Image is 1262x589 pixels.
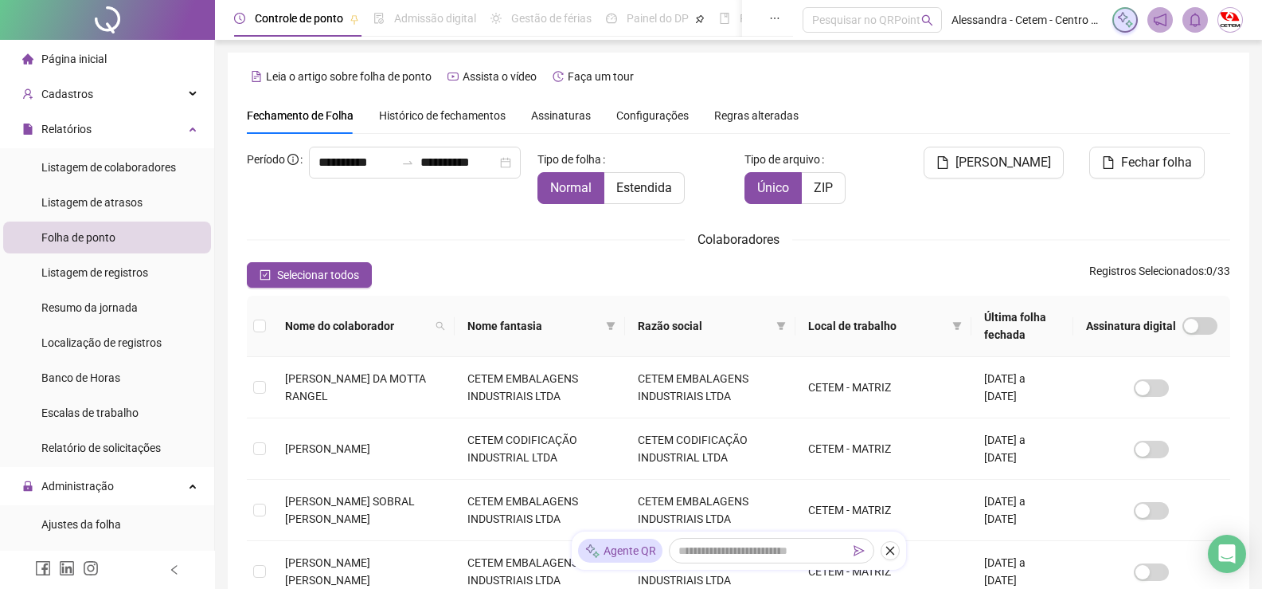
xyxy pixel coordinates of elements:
div: Agente QR [578,539,662,563]
span: check-square [260,269,271,281]
span: Estendida [616,180,672,195]
span: Registros Selecionados [1089,265,1204,277]
span: [PERSON_NAME] SOBRAL [PERSON_NAME] [285,495,415,525]
span: filter [776,321,786,331]
span: bell [1188,13,1202,27]
span: history [553,71,564,82]
span: user-add [22,88,33,100]
span: : 0 / 33 [1089,262,1230,288]
td: CETEM EMBALAGENS INDUSTRIAIS LTDA [625,357,795,418]
span: Leia o artigo sobre folha de ponto [266,70,432,83]
span: to [401,156,414,169]
span: Escalas de trabalho [41,406,139,419]
span: linkedin [59,560,75,576]
span: search [436,321,445,331]
span: Painel do DP [627,12,689,25]
span: Admissão digital [394,12,476,25]
span: Local de trabalho [808,317,946,335]
span: Normal [550,180,592,195]
span: filter [773,314,789,338]
td: CETEM - MATRIZ [795,418,971,480]
span: instagram [83,560,99,576]
span: left [169,564,180,575]
span: Histórico de fechamentos [379,109,506,122]
span: Nome fantasia [467,317,600,335]
span: Tipo de arquivo [744,151,820,168]
span: facebook [35,560,51,576]
span: Assinaturas [531,110,591,121]
span: home [22,53,33,65]
span: dashboard [606,13,617,24]
span: book [719,13,730,24]
span: file [1102,156,1115,169]
span: pushpin [350,14,359,24]
span: Fechamento de Folha [247,109,354,122]
span: Regras alteradas [714,110,799,121]
span: Ajustes da folha [41,518,121,531]
span: close [885,545,896,556]
span: Listagem de colaboradores [41,161,176,174]
span: filter [603,314,619,338]
span: notification [1153,13,1167,27]
span: Fechar folha [1121,153,1192,172]
td: CETEM EMBALAGENS INDUSTRIAIS LTDA [625,480,795,541]
span: search [432,314,448,338]
span: Selecionar todos [277,266,359,284]
span: youtube [447,71,459,82]
span: file-text [251,71,262,82]
button: Selecionar todos [247,262,372,288]
span: Razão social [638,317,770,335]
td: CETEM EMBALAGENS INDUSTRIAIS LTDA [455,480,625,541]
td: CETEM EMBALAGENS INDUSTRIAIS LTDA [455,357,625,418]
td: CETEM - MATRIZ [795,357,971,418]
span: ellipsis [769,13,780,24]
span: Página inicial [41,53,107,65]
span: search [921,14,933,26]
td: CETEM CODIFICAÇÃO INDUSTRIAL LTDA [455,418,625,480]
span: Colaboradores [697,232,779,247]
td: [DATE] a [DATE] [971,357,1073,418]
span: Assista o vídeo [463,70,537,83]
button: Fechar folha [1089,147,1205,179]
span: lock [22,481,33,492]
img: sparkle-icon.fc2bf0ac1784a2077858766a79e2daf3.svg [584,543,600,560]
span: file-done [373,13,385,24]
span: Folha de ponto [41,231,115,244]
td: [DATE] a [DATE] [971,418,1073,480]
span: Tipo de folha [537,151,601,168]
th: Última folha fechada [971,296,1073,357]
td: CETEM CODIFICAÇÃO INDUSTRIAL LTDA [625,418,795,480]
span: send [854,545,865,556]
span: Assinatura digital [1086,317,1176,335]
span: Nome do colaborador [285,317,429,335]
img: 20241 [1218,8,1242,32]
span: info-circle [287,154,299,165]
span: Único [757,180,789,195]
span: Banco de Horas [41,371,120,384]
span: Cadastros [41,88,93,100]
span: Faça um tour [568,70,634,83]
span: Localização de registros [41,336,162,349]
span: clock-circle [234,13,245,24]
td: [DATE] a [DATE] [971,480,1073,541]
span: [PERSON_NAME] [955,153,1051,172]
span: filter [949,314,965,338]
span: ZIP [814,180,833,195]
div: Open Intercom Messenger [1208,535,1246,573]
span: file [936,156,949,169]
td: CETEM - MATRIZ [795,480,971,541]
span: Gestão de férias [511,12,592,25]
span: pushpin [695,14,705,24]
span: Controle de ponto [255,12,343,25]
button: [PERSON_NAME] [924,147,1064,179]
span: swap-right [401,156,414,169]
span: Folha de pagamento [740,12,842,25]
span: filter [606,321,615,331]
span: [PERSON_NAME] [285,442,370,455]
span: Período [247,153,285,166]
span: sun [490,13,502,24]
span: Listagem de atrasos [41,196,143,209]
span: Relatórios [41,123,92,135]
span: Listagem de registros [41,266,148,279]
span: Administração [41,480,114,493]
